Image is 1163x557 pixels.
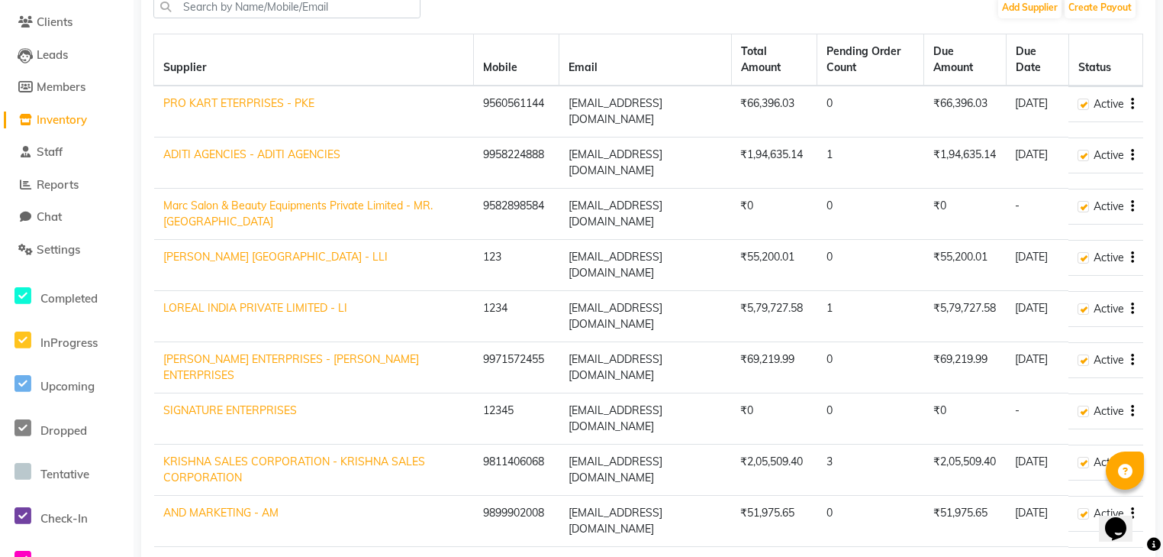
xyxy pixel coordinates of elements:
[474,393,559,445] td: 12345
[559,393,732,445] td: [EMAIL_ADDRESS][DOMAIN_NAME]
[1094,455,1124,471] span: Active
[1006,445,1068,496] td: [DATE]
[4,14,130,31] a: Clients
[817,496,924,547] td: 0
[163,96,314,110] a: PRO KART ETERPRISES - PKE
[4,144,130,161] a: Staff
[924,240,1006,291] td: ₹55,200.01
[4,241,130,259] a: Settings
[37,112,87,127] span: Inventory
[163,455,425,484] a: KRISHNA SALES CORPORATION - KRISHNA SALES CORPORATION
[924,34,1006,86] th: Due Amount
[559,291,732,342] td: [EMAIL_ADDRESS][DOMAIN_NAME]
[37,47,68,62] span: Leads
[731,496,817,547] td: ₹51,975.65
[731,86,817,138] td: ₹66,396.03
[474,34,559,86] th: Mobile
[817,342,924,393] td: 0
[1094,250,1124,266] span: Active
[474,291,559,342] td: 1234
[37,242,80,257] span: Settings
[1094,199,1124,215] span: Active
[817,138,924,189] td: 1
[1094,403,1124,419] span: Active
[924,86,1006,138] td: ₹66,396.03
[731,445,817,496] td: ₹2,05,509.40
[817,393,924,445] td: 0
[817,445,924,496] td: 3
[731,189,817,240] td: ₹0
[474,342,559,393] td: 9971572455
[163,352,419,382] a: [PERSON_NAME] ENTERPRISES - [PERSON_NAME] ENTERPRISES
[1006,496,1068,547] td: [DATE]
[37,144,63,159] span: Staff
[559,138,732,189] td: [EMAIL_ADDRESS][DOMAIN_NAME]
[924,189,1006,240] td: ₹0
[731,138,817,189] td: ₹1,94,635.14
[1006,138,1068,189] td: [DATE]
[163,250,388,264] a: [PERSON_NAME] [GEOGRAPHIC_DATA] - LLI
[4,79,130,96] a: Members
[474,496,559,547] td: 9899902008
[163,147,340,161] a: ADITI AGENCIES - ADITI AGENCIES
[1094,147,1124,164] span: Active
[40,467,89,481] span: Tentative
[40,423,87,438] span: Dropped
[4,112,130,129] a: Inventory
[1006,34,1068,86] th: Due Date
[731,240,817,291] td: ₹55,200.01
[817,240,924,291] td: 0
[559,240,732,291] td: [EMAIL_ADDRESS][DOMAIN_NAME]
[731,34,817,86] th: Total Amount
[40,291,98,306] span: Completed
[817,86,924,138] td: 0
[817,34,924,86] th: Pending Order Count
[559,445,732,496] td: [EMAIL_ADDRESS][DOMAIN_NAME]
[1006,393,1068,445] td: -
[163,199,433,228] a: Marc Salon & Beauty Equipments Private Limited - MR. [GEOGRAPHIC_DATA]
[474,445,559,496] td: 9811406068
[1006,86,1068,138] td: [DATE]
[559,34,732,86] th: Email
[731,393,817,445] td: ₹0
[1006,342,1068,393] td: [DATE]
[817,189,924,240] td: 0
[37,177,79,192] span: Reports
[559,342,732,393] td: [EMAIL_ADDRESS][DOMAIN_NAME]
[559,86,732,138] td: [EMAIL_ADDRESS][DOMAIN_NAME]
[1099,496,1148,542] iframe: chat widget
[1094,506,1124,522] span: Active
[924,496,1006,547] td: ₹51,975.65
[1006,240,1068,291] td: [DATE]
[559,496,732,547] td: [EMAIL_ADDRESS][DOMAIN_NAME]
[4,47,130,64] a: Leads
[1094,352,1124,368] span: Active
[163,301,347,315] a: LOREAL INDIA PRIVATE LIMITED - LI
[731,342,817,393] td: ₹69,219.99
[731,291,817,342] td: ₹5,79,727.58
[1068,34,1142,86] th: Status
[1094,96,1124,112] span: Active
[4,176,130,194] a: Reports
[474,240,559,291] td: 123
[1006,291,1068,342] td: [DATE]
[559,189,732,240] td: [EMAIL_ADDRESS][DOMAIN_NAME]
[40,379,95,393] span: Upcoming
[924,393,1006,445] td: ₹0
[474,189,559,240] td: 9582898584
[163,403,297,417] a: SIGNATURE ENTERPRISES
[37,79,85,94] span: Members
[1094,301,1124,317] span: Active
[37,15,72,29] span: Clients
[40,335,98,350] span: InProgress
[37,209,62,224] span: Chat
[924,445,1006,496] td: ₹2,05,509.40
[474,138,559,189] td: 9958224888
[4,209,130,226] a: Chat
[924,291,1006,342] td: ₹5,79,727.58
[474,86,559,138] td: 9560561144
[163,506,279,520] a: AND MARKETING - AM
[154,34,474,86] th: Supplier
[924,342,1006,393] td: ₹69,219.99
[817,291,924,342] td: 1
